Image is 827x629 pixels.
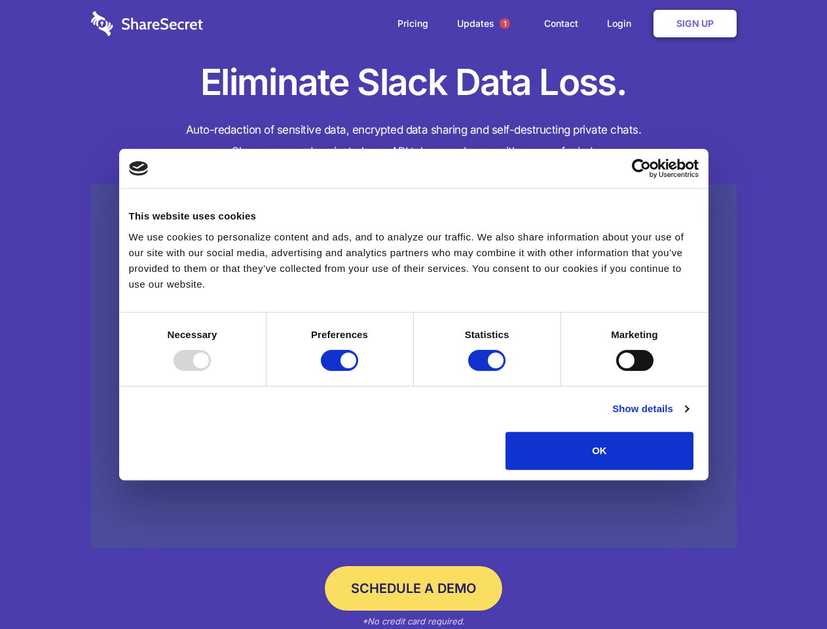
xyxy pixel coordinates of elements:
a: Contact [531,3,591,44]
img: logo [129,161,149,176]
em: *No credit card required. [362,616,465,626]
strong: Statistics [465,329,509,340]
a: Login [594,3,651,44]
a: Show details [612,401,688,417]
a: Schedule a Demo [325,566,502,611]
a: Wistia video thumbnail [91,185,737,548]
strong: Preferences [311,329,368,340]
h4: Auto-redaction of sensitive data, encrypted data sharing and self-destructing private chats. Shar... [91,119,737,162]
a: Pricing [384,3,441,44]
strong: Marketing [611,329,658,340]
a: Sign Up [653,10,737,37]
h1: Eliminate Slack Data Loss. [91,59,737,106]
button: OK [505,432,693,470]
span: 1 [500,18,510,29]
div: We use cookies to personalize content and ads, and to analyze our traffic. We also share informat... [129,229,699,292]
img: logo-wordmark-white-trans-d4663122ce5f474addd5e946df7df03e33cb6a1c49d2221995e7729f52c070b2.svg [91,11,203,36]
strong: Necessary [168,329,217,340]
div: This website uses cookies [129,208,699,224]
a: Usercentrics Cookiebot - opens in a new window [584,159,699,178]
